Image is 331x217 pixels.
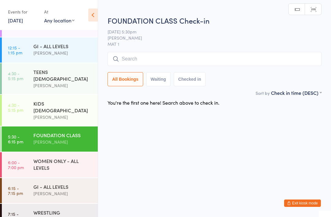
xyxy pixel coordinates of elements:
div: WRESTLING [33,209,93,216]
time: 6:00 - 7:00 pm [8,160,24,170]
div: Check in time (DESC) [271,89,321,96]
div: Events for [8,7,38,17]
div: Any location [44,17,74,24]
div: At [44,7,74,17]
a: 4:30 -5:15 pmKIDS [DEMOGRAPHIC_DATA][PERSON_NAME] [2,95,98,126]
time: 4:30 - 5:15 pm [8,71,23,81]
time: 12:15 - 1:15 pm [8,45,22,55]
a: 12:15 -1:15 pmGI - ALL LEVELS[PERSON_NAME] [2,37,98,63]
div: [PERSON_NAME] [33,82,93,89]
div: [PERSON_NAME] [33,138,93,145]
button: Exit kiosk mode [284,200,321,207]
div: KIDS [DEMOGRAPHIC_DATA] [33,100,93,114]
span: [PERSON_NAME] [108,35,312,41]
div: You're the first one here! Search above to check in. [108,99,219,106]
span: [DATE] 5:30pm [108,29,312,35]
button: Checked in [174,72,206,86]
div: [PERSON_NAME] [33,114,93,121]
div: WOMEN ONLY - ALL LEVELS [33,157,93,171]
a: 6:15 -7:15 pmGI - ALL LEVELS[PERSON_NAME] [2,178,98,203]
a: 4:30 -5:15 pmTEENS [DEMOGRAPHIC_DATA][PERSON_NAME] [2,63,98,94]
a: 5:30 -6:15 pmFOUNDATION CLASS[PERSON_NAME] [2,126,98,152]
div: GI - ALL LEVELS [33,43,93,49]
time: 6:15 - 7:15 pm [8,186,23,196]
span: MAT 1 [108,41,321,47]
button: All Bookings [108,72,143,86]
div: FOUNDATION CLASS [33,132,93,138]
h2: FOUNDATION CLASS Check-in [108,15,321,25]
a: 6:00 -7:00 pmWOMEN ONLY - ALL LEVELS [2,152,98,177]
div: [PERSON_NAME] [33,49,93,56]
input: Search [108,52,321,66]
div: GI - ALL LEVELS [33,183,93,190]
a: [DATE] [8,17,23,24]
time: 5:30 - 6:15 pm [8,134,23,144]
div: TEENS [DEMOGRAPHIC_DATA] [33,68,93,82]
label: Sort by [256,90,270,96]
time: 4:30 - 5:15 pm [8,103,23,112]
button: Waiting [146,72,171,86]
div: [PERSON_NAME] [33,190,93,197]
